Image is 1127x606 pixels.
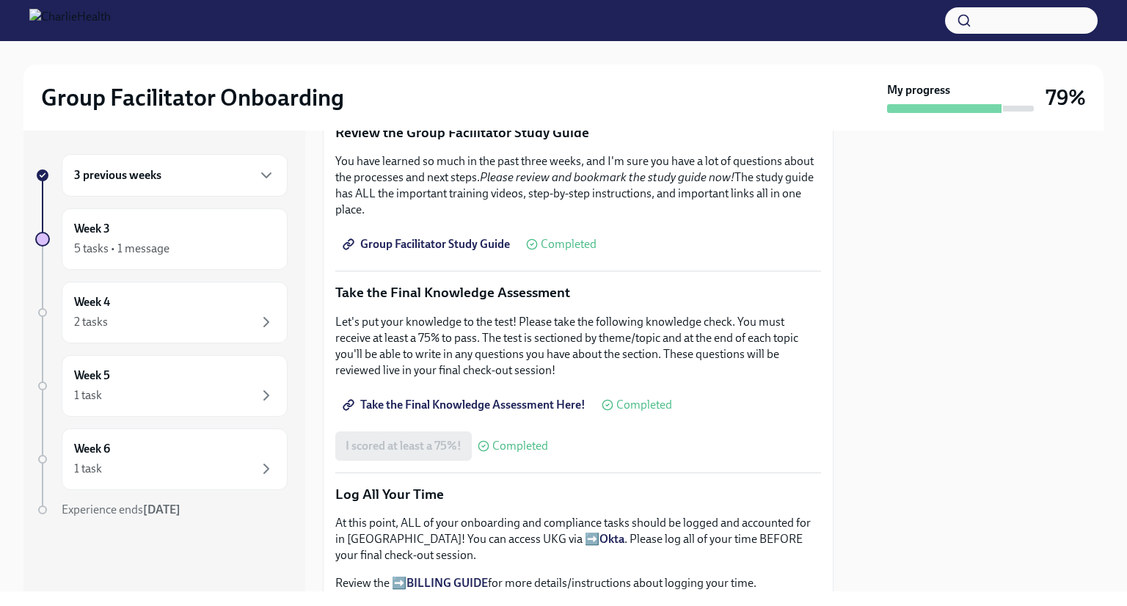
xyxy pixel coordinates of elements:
[1046,84,1086,111] h3: 79%
[599,532,624,546] a: Okta
[492,440,548,452] span: Completed
[406,576,488,590] a: BILLING GUIDE
[480,170,734,184] em: Please review and bookmark the study guide now!
[74,368,110,384] h6: Week 5
[74,314,108,330] div: 2 tasks
[335,153,821,218] p: You have learned so much in the past three weeks, and I'm sure you have a lot of questions about ...
[335,230,520,259] a: Group Facilitator Study Guide
[541,238,597,250] span: Completed
[74,294,110,310] h6: Week 4
[335,123,821,142] p: Review the Group Facilitator Study Guide
[74,241,169,257] div: 5 tasks • 1 message
[41,83,344,112] h2: Group Facilitator Onboarding
[335,390,596,420] a: Take the Final Knowledge Assessment Here!
[335,485,821,504] p: Log All Your Time
[335,283,821,302] p: Take the Final Knowledge Assessment
[62,503,180,516] span: Experience ends
[335,515,821,563] p: At this point, ALL of your onboarding and compliance tasks should be logged and accounted for in ...
[35,428,288,490] a: Week 61 task
[887,82,950,98] strong: My progress
[616,399,672,411] span: Completed
[74,441,110,457] h6: Week 6
[35,282,288,343] a: Week 42 tasks
[74,387,102,404] div: 1 task
[29,9,111,32] img: CharlieHealth
[62,154,288,197] div: 3 previous weeks
[74,461,102,477] div: 1 task
[74,167,161,183] h6: 3 previous weeks
[335,575,821,591] p: Review the ➡️ for more details/instructions about logging your time.
[35,355,288,417] a: Week 51 task
[335,314,821,379] p: Let's put your knowledge to the test! Please take the following knowledge check. You must receive...
[143,503,180,516] strong: [DATE]
[35,208,288,270] a: Week 35 tasks • 1 message
[346,237,510,252] span: Group Facilitator Study Guide
[74,221,110,237] h6: Week 3
[346,398,586,412] span: Take the Final Knowledge Assessment Here!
